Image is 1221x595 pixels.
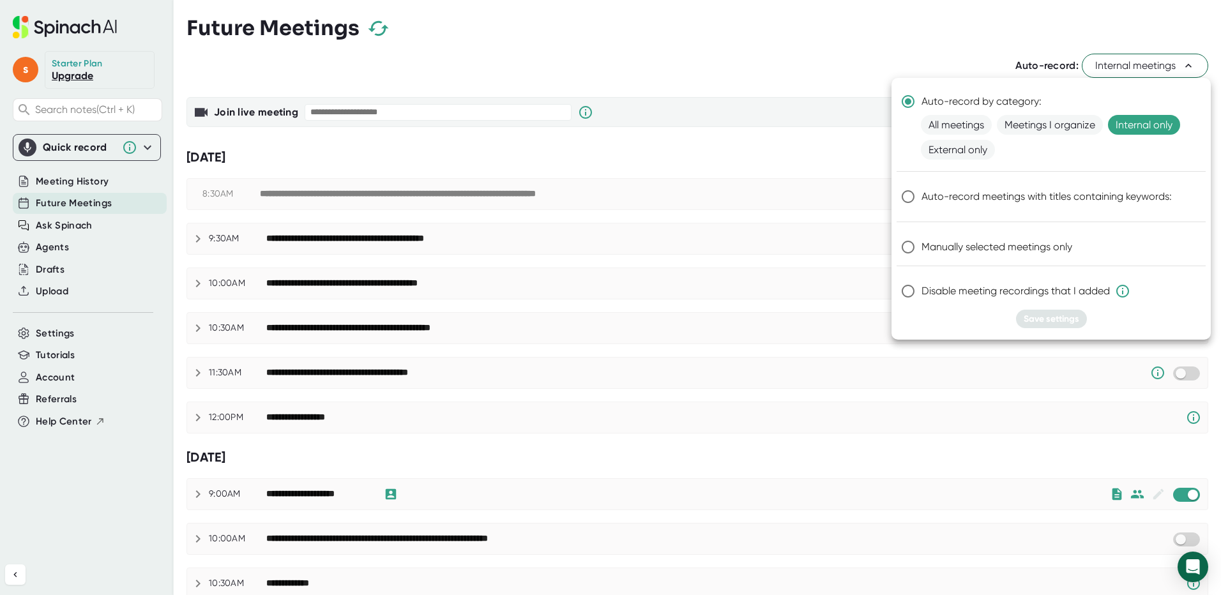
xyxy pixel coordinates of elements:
span: All meetings [921,115,992,135]
span: Meetings I organize [997,115,1103,135]
span: Manually selected meetings only [921,239,1072,255]
span: Save settings [1024,313,1079,324]
span: External only [921,140,995,160]
span: Auto-record meetings with titles containing keywords: [921,189,1172,204]
span: Disable meeting recordings that I added [921,283,1130,299]
span: Internal only [1108,115,1180,135]
button: Save settings [1016,310,1087,328]
span: Auto-record by category: [921,94,1042,109]
div: Open Intercom Messenger [1178,552,1208,582]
